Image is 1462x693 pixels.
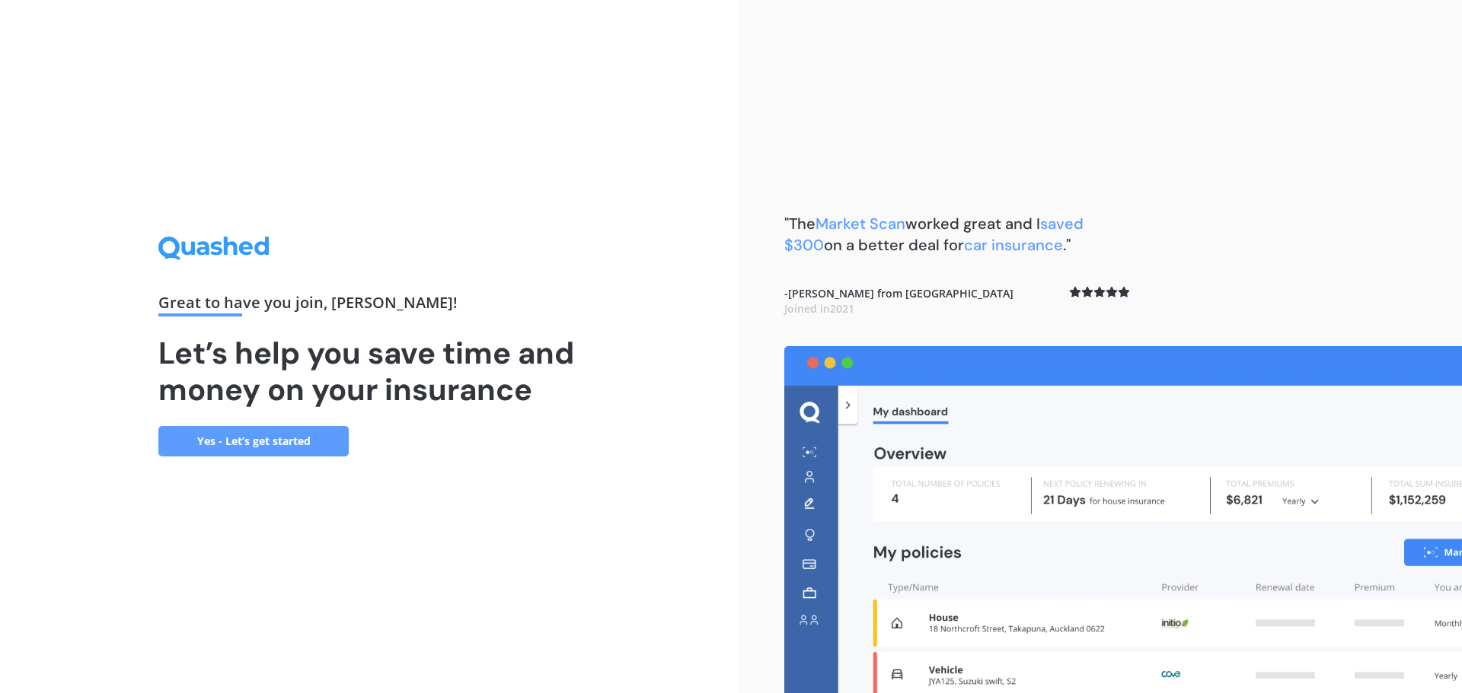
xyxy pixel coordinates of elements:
[784,286,1014,316] b: - [PERSON_NAME] from [GEOGRAPHIC_DATA]
[784,301,854,316] span: Joined in 2021
[158,295,580,316] div: Great to have you join , [PERSON_NAME] !
[964,235,1063,255] span: car insurance
[158,335,580,408] h1: Let’s help you save time and money on your insurance
[816,214,905,234] span: Market Scan
[784,214,1084,255] b: "The worked great and I on a better deal for ."
[784,214,1084,255] span: saved $300
[784,346,1462,693] img: dashboard.webp
[158,426,349,456] a: Yes - Let’s get started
